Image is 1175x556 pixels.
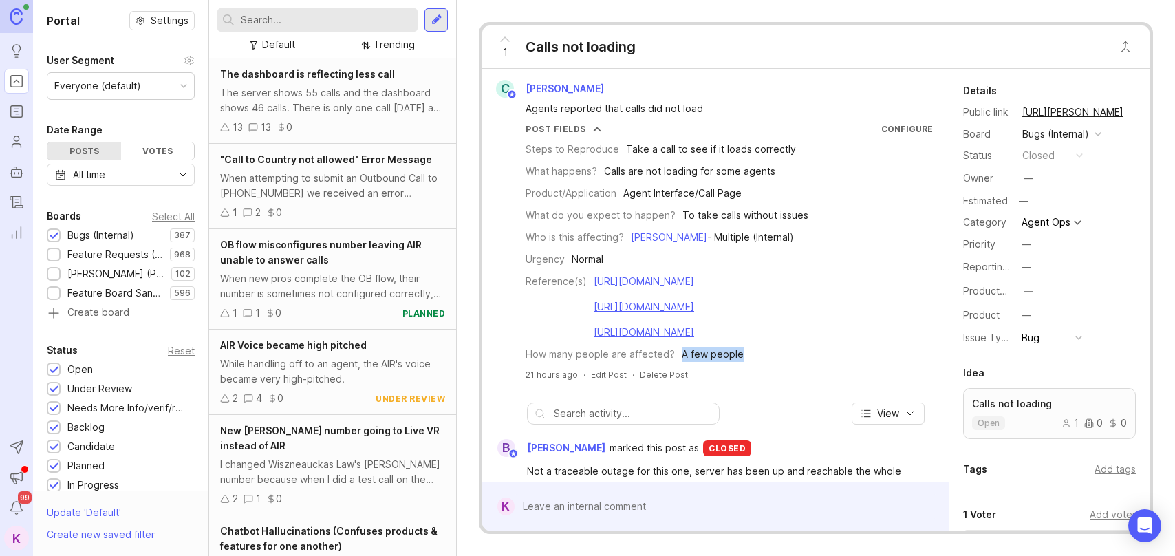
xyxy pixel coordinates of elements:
a: The dashboard is reflecting less callThe server shows 55 calls and the dashboard shows 46 calls. ... [209,58,456,144]
div: Backlog [67,420,105,435]
a: 21 hours ago [526,369,578,381]
div: 1 [1061,418,1079,428]
div: In Progress [67,478,119,493]
div: Normal [572,252,603,267]
div: User Segment [47,52,114,69]
div: 13 [261,120,271,135]
div: Feature Requests (Internal) [67,247,163,262]
div: Agent Interface/Call Page [623,186,742,201]
div: planned [402,308,446,319]
input: Search activity... [554,406,712,421]
span: "Call to Country not allowed" Error Message [220,153,432,165]
div: 1 [233,205,237,220]
div: 1 [255,306,260,321]
span: AIR Voice became high pitched [220,339,367,351]
div: Agents reported that calls did not load [526,101,921,116]
span: [PERSON_NAME] [526,83,604,94]
div: Take a call to see if it loads correctly [626,142,796,157]
div: What happens? [526,164,597,179]
a: C[PERSON_NAME] [488,80,615,98]
div: Not a traceable outage for this one, server has been up and reachable the whole time, so closing ... [527,464,920,494]
div: Details [963,83,997,99]
div: · [583,369,585,381]
span: View [877,407,899,420]
div: Delete Post [640,369,688,381]
a: Reporting [4,220,29,245]
label: Product [963,309,1000,321]
div: — [1024,171,1033,186]
div: 1 [233,306,237,321]
div: Add tags [1095,462,1136,477]
a: AIR Voice became high pitchedWhile handling off to an agent, the AIR's voice became very high-pit... [209,330,456,415]
div: Create new saved filter [47,527,155,542]
div: Default [262,37,295,52]
a: [URL][DOMAIN_NAME] [594,275,694,287]
div: Update ' Default ' [47,505,121,527]
div: Steps to Reproduce [526,142,619,157]
div: 2 [255,205,261,220]
a: [URL][DOMAIN_NAME] [594,301,694,312]
div: — [1022,237,1031,252]
div: To take calls without issues [682,208,808,223]
button: View [852,403,925,425]
button: Post Fields [526,123,601,135]
img: member badge [508,449,519,459]
div: Planned [67,458,105,473]
div: 0 [277,391,283,406]
div: Tags [963,461,987,478]
div: under review [376,393,445,405]
div: Date Range [47,122,103,138]
div: Status [963,148,1011,163]
div: 1 Voter [963,506,996,523]
div: Add voter [1090,507,1136,522]
button: Send to Autopilot [4,435,29,460]
svg: toggle icon [172,169,194,180]
div: K [497,498,515,515]
span: [PERSON_NAME] [527,440,605,456]
label: ProductboardID [963,285,1036,297]
div: B [497,439,515,457]
button: K [4,526,29,550]
img: Canny Home [10,8,23,24]
p: open [978,418,1000,429]
div: Under Review [67,381,132,396]
div: When new pros complete the OB flow, their number is sometimes not configured correctly, which res... [220,271,445,301]
a: [URL][DOMAIN_NAME] [594,326,694,338]
div: 0 [276,491,282,506]
div: 0 [1084,418,1103,428]
div: Needs More Info/verif/repro [67,400,188,416]
a: Ideas [4,39,29,63]
div: — [1022,308,1031,323]
div: I changed Wiszneauckas Law's [PERSON_NAME] number because when I did a test call on the initial n... [220,457,445,487]
button: Announcements [4,465,29,490]
a: Autopilot [4,160,29,184]
div: Reset [168,347,195,354]
a: [URL][PERSON_NAME] [1018,103,1128,121]
div: 13 [233,120,243,135]
p: 596 [174,288,191,299]
div: Agent Ops [1022,217,1070,227]
div: · [632,369,634,381]
p: Calls not loading [972,397,1127,411]
span: 99 [18,491,32,504]
h1: Portal [47,12,80,29]
div: 2 [233,491,238,506]
div: How many people are affected? [526,347,675,362]
div: Everyone (default) [54,78,141,94]
div: Category [963,215,1011,230]
label: Issue Type [963,332,1013,343]
div: A few people [682,347,744,362]
div: Calls not loading [526,37,636,56]
p: 387 [174,230,191,241]
div: [PERSON_NAME] (Public) [67,266,164,281]
div: Urgency [526,252,565,267]
a: [PERSON_NAME] [631,231,707,243]
div: - Multiple (Internal) [631,230,794,245]
div: Open Intercom Messenger [1128,509,1161,542]
img: member badge [507,89,517,100]
div: Who is this affecting? [526,230,624,245]
div: The server shows 55 calls and the dashboard shows 46 calls. There is only one call [DATE] and the... [220,85,445,116]
div: Feature Board Sandbox [DATE] [67,286,163,301]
